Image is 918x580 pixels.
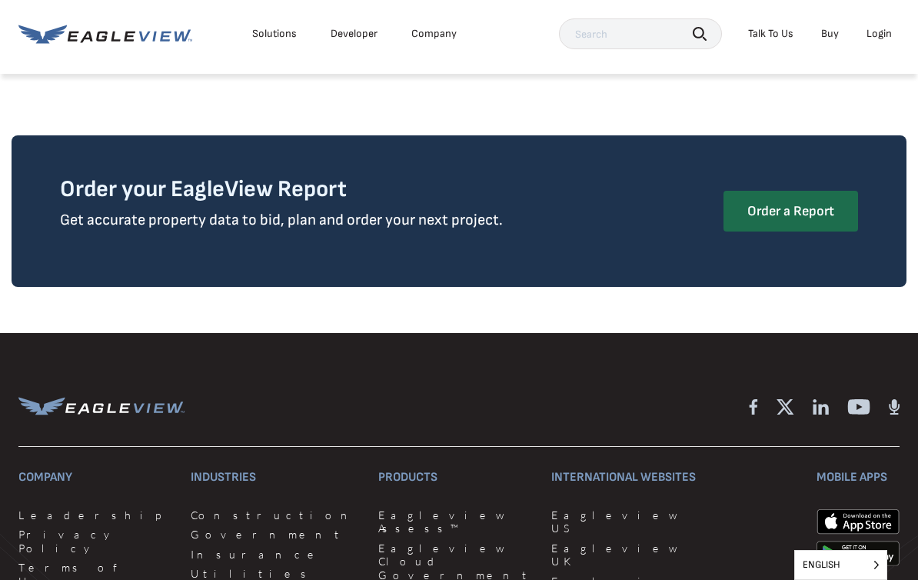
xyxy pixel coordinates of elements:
div: Solutions [252,27,297,41]
div: Company [411,27,457,41]
a: Leadership [18,508,172,522]
a: Insurance [191,548,360,562]
h3: Industries [191,465,360,490]
a: Order a Report [723,191,858,232]
a: Buy [821,27,839,41]
a: Construction [191,508,360,522]
a: Government [191,528,360,542]
h3: Company [18,465,172,490]
aside: Language selected: English [794,550,887,580]
h3: Products [378,465,533,490]
span: English [795,551,886,579]
div: Talk To Us [748,27,793,41]
a: Eagleview US [551,508,697,535]
a: Eagleview Assess™ [378,508,533,535]
div: Login [866,27,892,41]
img: apple-app-store.png [817,508,900,535]
a: Privacy Policy [18,528,172,555]
a: Eagleview UK [551,542,697,568]
h3: Mobile Apps [817,465,900,490]
img: google-play-store_b9643a.png [817,541,900,566]
input: Search [559,18,722,49]
p: Get accurate property data to bid, plan and order your next project. [60,208,503,232]
a: Developer [331,27,378,41]
h3: International Websites [551,465,697,490]
h3: Order your EagleView Report [60,171,347,208]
